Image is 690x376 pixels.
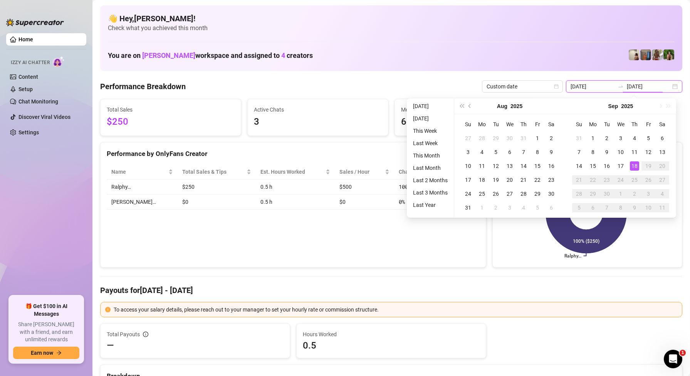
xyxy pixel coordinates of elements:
td: 2025-09-24 [614,173,628,187]
td: 2025-09-15 [586,159,600,173]
td: [PERSON_NAME]… [107,195,178,210]
div: 9 [547,147,556,157]
td: 2025-09-29 [586,187,600,201]
td: 2025-10-08 [614,201,628,215]
div: 30 [505,134,514,143]
div: 10 [616,147,625,157]
span: Total Sales [107,105,235,114]
div: 18 [630,161,639,171]
div: 24 [463,189,473,198]
td: 2025-08-29 [531,187,544,201]
td: 2025-10-04 [655,187,669,201]
td: 2025-09-11 [628,145,641,159]
div: 5 [574,203,584,212]
div: 31 [463,203,473,212]
span: Name [111,168,167,176]
div: 30 [547,189,556,198]
td: 2025-08-18 [475,173,489,187]
td: 2025-08-31 [461,201,475,215]
td: 2025-07-29 [489,131,503,145]
button: Previous month (PageUp) [466,98,474,114]
div: 7 [602,203,611,212]
span: to [618,83,624,90]
td: 2025-08-02 [544,131,558,145]
th: Fr [531,117,544,131]
td: 2025-09-09 [600,145,614,159]
div: 23 [602,175,611,185]
a: Content [18,74,38,80]
th: Mo [586,117,600,131]
div: 4 [630,134,639,143]
div: 1 [533,134,542,143]
div: 31 [574,134,584,143]
div: 27 [463,134,473,143]
div: 5 [491,147,500,157]
div: Est. Hours Worked [260,168,324,176]
td: 2025-09-27 [655,173,669,187]
li: [DATE] [410,102,451,111]
td: 2025-08-25 [475,187,489,201]
div: 24 [616,175,625,185]
div: 11 [630,147,639,157]
th: Fr [641,117,655,131]
th: We [614,117,628,131]
div: 18 [477,175,487,185]
span: 1 [680,350,686,356]
div: 7 [519,147,528,157]
div: 30 [602,189,611,198]
td: 2025-09-04 [628,131,641,145]
span: Chat Conversion [399,168,469,176]
img: AI Chatter [53,56,65,67]
td: 2025-08-27 [503,187,517,201]
h1: You are on workspace and assigned to creators [108,51,313,60]
div: 13 [505,161,514,171]
span: — [107,339,114,352]
th: Tu [489,117,503,131]
th: Sales / Hour [335,164,395,180]
div: 6 [658,134,667,143]
div: 29 [588,189,598,198]
td: 2025-08-26 [489,187,503,201]
td: 2025-09-02 [600,131,614,145]
a: Discover Viral Videos [18,114,71,120]
div: 6 [505,147,514,157]
th: We [503,117,517,131]
div: 27 [658,175,667,185]
div: 15 [533,161,542,171]
div: 20 [658,161,667,171]
div: 2 [630,189,639,198]
div: To access your salary details, please reach out to your manager to set your hourly rate or commis... [114,305,677,314]
div: 22 [533,175,542,185]
td: 2025-08-31 [572,131,586,145]
td: 2025-09-05 [531,201,544,215]
td: 2025-10-03 [641,187,655,201]
div: 3 [644,189,653,198]
span: 4 [281,51,285,59]
span: info-circle [143,332,148,337]
td: 2025-07-28 [475,131,489,145]
input: End date [627,82,671,91]
div: 8 [533,147,542,157]
div: 16 [602,161,611,171]
button: Choose a year [621,98,633,114]
div: 23 [547,175,556,185]
div: 1 [616,189,625,198]
td: 2025-10-06 [586,201,600,215]
img: Wayne [640,49,651,60]
td: 2025-08-20 [503,173,517,187]
td: 2025-10-02 [628,187,641,201]
td: 2025-08-10 [461,159,475,173]
td: 2025-08-03 [461,145,475,159]
td: 2025-10-05 [572,201,586,215]
div: 13 [658,147,667,157]
span: 100 % [399,183,411,191]
span: 3 [254,115,382,129]
div: 4 [477,147,487,157]
td: 2025-08-17 [461,173,475,187]
td: 2025-09-05 [641,131,655,145]
td: 2025-09-30 [600,187,614,201]
span: arrow-right [56,350,62,356]
div: 3 [463,147,473,157]
td: 2025-08-24 [461,187,475,201]
td: 2025-09-03 [503,201,517,215]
